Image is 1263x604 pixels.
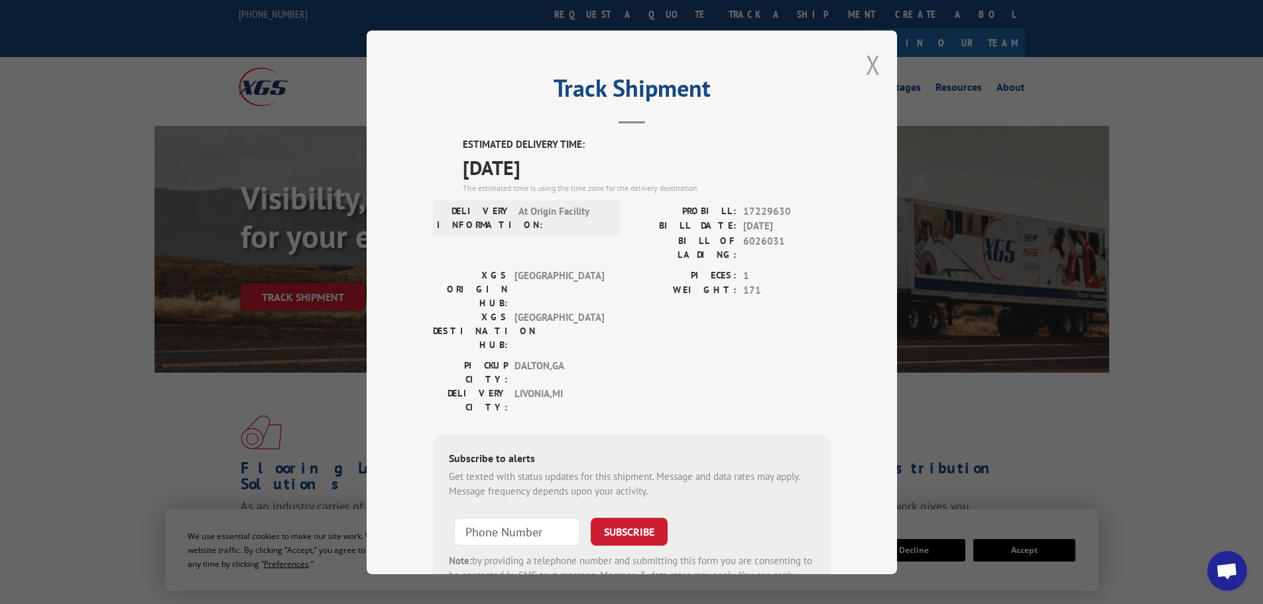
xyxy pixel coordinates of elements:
[437,204,512,231] label: DELIVERY INFORMATION:
[433,268,508,310] label: XGS ORIGIN HUB:
[463,182,831,194] div: The estimated time is using the time zone for the delivery destination.
[632,268,737,283] label: PIECES:
[454,517,580,545] input: Phone Number
[463,137,831,152] label: ESTIMATED DELIVERY TIME:
[449,554,472,566] strong: Note:
[433,310,508,351] label: XGS DESTINATION HUB:
[449,469,815,499] div: Get texted with status updates for this shipment. Message and data rates may apply. Message frequ...
[743,219,831,234] span: [DATE]
[514,268,604,310] span: [GEOGRAPHIC_DATA]
[632,283,737,298] label: WEIGHT:
[743,233,831,261] span: 6026031
[632,233,737,261] label: BILL OF LADING:
[866,47,880,82] button: Close modal
[514,358,604,386] span: DALTON , GA
[449,553,815,598] div: by providing a telephone number and submitting this form you are consenting to be contacted by SM...
[632,204,737,219] label: PROBILL:
[743,204,831,219] span: 17229630
[591,517,668,545] button: SUBSCRIBE
[463,152,831,182] span: [DATE]
[514,386,604,414] span: LIVONIA , MI
[433,79,831,104] h2: Track Shipment
[449,450,815,469] div: Subscribe to alerts
[433,386,508,414] label: DELIVERY CITY:
[632,219,737,234] label: BILL DATE:
[743,268,831,283] span: 1
[433,358,508,386] label: PICKUP CITY:
[514,310,604,351] span: [GEOGRAPHIC_DATA]
[518,204,608,231] span: At Origin Facility
[1207,551,1247,591] div: Open chat
[743,283,831,298] span: 171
